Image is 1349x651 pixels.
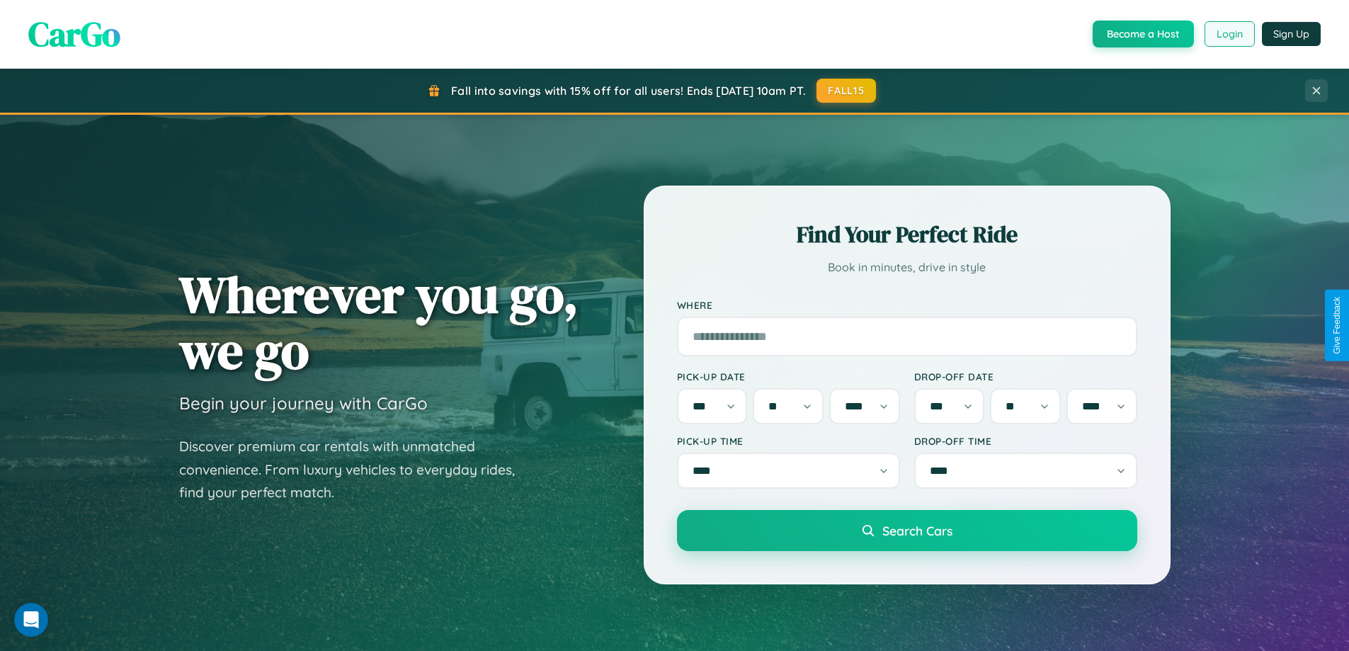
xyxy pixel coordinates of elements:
button: FALL15 [816,79,876,103]
h1: Wherever you go, we go [179,266,579,378]
span: Search Cars [882,523,952,538]
button: Sign Up [1262,22,1321,46]
button: Become a Host [1093,21,1194,47]
button: Search Cars [677,510,1137,551]
p: Book in minutes, drive in style [677,257,1137,278]
div: Give Feedback [1332,297,1342,354]
span: CarGo [28,11,120,57]
label: Where [677,299,1137,311]
iframe: Intercom live chat [14,603,48,637]
h3: Begin your journey with CarGo [179,392,428,414]
label: Drop-off Time [914,435,1137,447]
label: Pick-up Time [677,435,900,447]
label: Drop-off Date [914,370,1137,383]
h2: Find Your Perfect Ride [677,219,1137,250]
p: Discover premium car rentals with unmatched convenience. From luxury vehicles to everyday rides, ... [179,435,533,504]
label: Pick-up Date [677,370,900,383]
button: Login [1205,21,1255,47]
span: Fall into savings with 15% off for all users! Ends [DATE] 10am PT. [451,84,806,98]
